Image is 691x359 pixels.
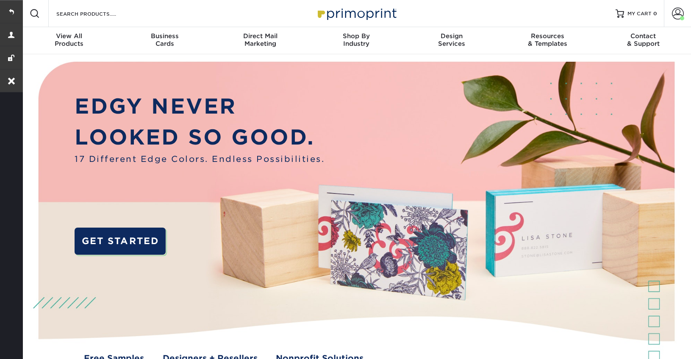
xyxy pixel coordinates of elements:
span: Contact [595,32,691,40]
a: GET STARTED [75,228,166,255]
a: BusinessCards [117,27,213,54]
img: Primoprint [314,4,399,22]
p: LOOKED SO GOOD. [75,122,325,153]
span: Design [404,32,500,40]
div: Cards [117,32,213,47]
span: MY CART [627,10,652,17]
span: 17 Different Edge Colors. Endless Possibilities. [75,153,325,165]
div: & Templates [500,32,595,47]
div: Marketing [213,32,308,47]
span: Business [117,32,213,40]
input: SEARCH PRODUCTS..... [56,8,138,19]
a: Shop ByIndustry [308,27,404,54]
span: View All [21,32,117,40]
span: Resources [500,32,595,40]
a: Resources& Templates [500,27,595,54]
div: & Support [595,32,691,47]
span: 0 [653,11,657,17]
a: DesignServices [404,27,500,54]
div: Products [21,32,117,47]
div: Services [404,32,500,47]
p: EDGY NEVER [75,91,325,122]
span: Direct Mail [213,32,308,40]
a: Contact& Support [595,27,691,54]
a: View AllProducts [21,27,117,54]
div: Industry [308,32,404,47]
span: Shop By [308,32,404,40]
a: Direct MailMarketing [213,27,308,54]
